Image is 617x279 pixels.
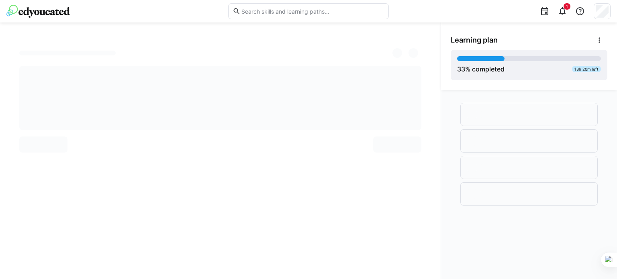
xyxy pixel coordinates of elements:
span: 1 [566,4,568,9]
div: 13h 20m left [572,66,601,72]
div: % completed [457,64,505,74]
input: Search skills and learning paths… [241,8,384,15]
span: Learning plan [451,36,498,45]
span: 33 [457,65,465,73]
